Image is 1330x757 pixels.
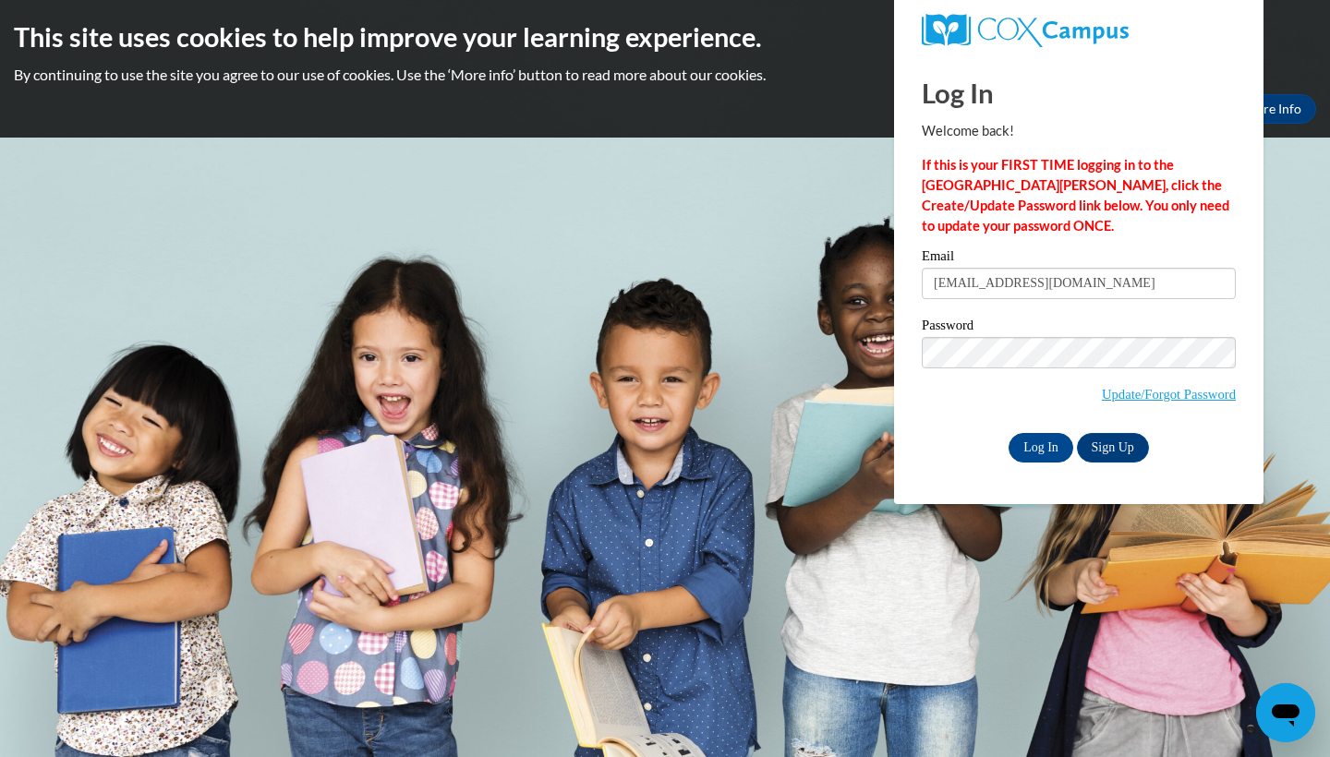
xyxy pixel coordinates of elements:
p: Welcome back! [922,121,1236,141]
a: Sign Up [1077,433,1149,463]
input: Log In [1009,433,1073,463]
label: Email [922,249,1236,268]
strong: If this is your FIRST TIME logging in to the [GEOGRAPHIC_DATA][PERSON_NAME], click the Create/Upd... [922,157,1229,234]
h1: Log In [922,74,1236,112]
a: More Info [1229,94,1316,124]
a: Update/Forgot Password [1102,387,1236,402]
iframe: Button to launch messaging window [1256,683,1315,742]
p: By continuing to use the site you agree to our use of cookies. Use the ‘More info’ button to read... [14,65,1316,85]
h2: This site uses cookies to help improve your learning experience. [14,18,1316,55]
label: Password [922,318,1236,337]
a: COX Campus [922,14,1236,47]
img: COX Campus [922,14,1129,47]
